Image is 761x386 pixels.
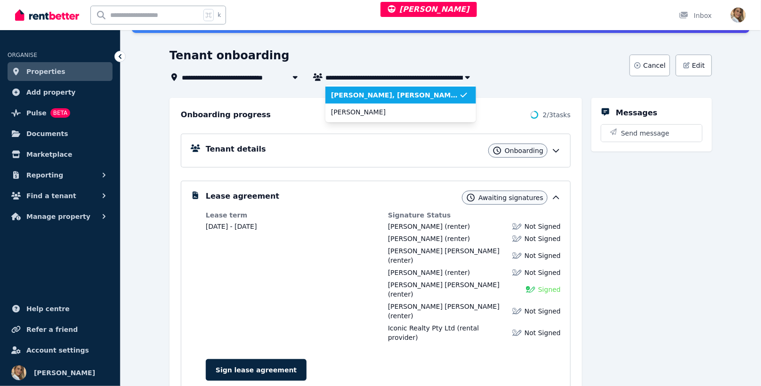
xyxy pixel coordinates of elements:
[388,235,443,242] span: [PERSON_NAME]
[679,11,712,20] div: Inbox
[26,345,89,356] span: Account settings
[388,323,507,342] div: (rental provider)
[388,222,470,231] div: (renter)
[8,341,113,360] a: Account settings
[512,251,522,260] img: Lease not signed
[8,299,113,318] a: Help centre
[206,210,379,220] dt: Lease term
[26,190,76,201] span: Find a tenant
[388,324,455,332] span: Iconic Realty Pty Ltd
[8,124,113,143] a: Documents
[512,222,522,231] img: Lease not signed
[388,268,470,277] div: (renter)
[206,191,279,202] h5: Lease agreement
[8,320,113,339] a: Refer a friend
[525,222,561,231] span: Not Signed
[50,108,70,118] span: BETA
[26,87,76,98] span: Add property
[731,8,746,23] img: Jodie Cartmer
[616,107,657,119] h5: Messages
[692,61,705,70] span: Edit
[512,268,522,277] img: Lease not signed
[525,251,561,260] span: Not Signed
[388,5,470,14] span: [PERSON_NAME]
[8,145,113,164] a: Marketplace
[331,107,459,117] span: [PERSON_NAME]
[206,222,379,231] dd: [DATE] - [DATE]
[8,186,113,205] button: Find a tenant
[505,146,543,155] span: Onboarding
[538,285,561,294] span: Signed
[8,83,113,102] a: Add property
[525,328,561,338] span: Not Signed
[621,129,670,138] span: Send message
[26,303,70,314] span: Help centre
[8,207,113,226] button: Manage property
[26,149,72,160] span: Marketplace
[525,234,561,243] span: Not Signed
[512,306,522,316] img: Lease not signed
[8,104,113,122] a: PulseBETA
[676,55,712,76] button: Edit
[388,302,507,321] div: (renter)
[8,62,113,81] a: Properties
[15,8,79,22] img: RentBetter
[525,306,561,316] span: Not Signed
[34,367,95,378] span: [PERSON_NAME]
[388,246,507,265] div: (renter)
[388,210,561,220] dt: Signature Status
[630,55,670,76] button: Cancel
[388,234,470,243] div: (renter)
[388,223,443,230] span: [PERSON_NAME]
[601,125,702,142] button: Send message
[388,280,520,299] div: (renter)
[218,11,221,19] span: k
[331,90,459,100] span: [PERSON_NAME], [PERSON_NAME], [PERSON_NAME] [PERSON_NAME], [PERSON_NAME], [PERSON_NAME] [PERSON_N...
[26,211,90,222] span: Manage property
[206,144,266,155] h5: Tenant details
[170,48,290,63] h1: Tenant onboarding
[643,61,665,70] span: Cancel
[26,169,63,181] span: Reporting
[181,109,271,121] h2: Onboarding progress
[26,66,65,77] span: Properties
[388,281,500,289] span: [PERSON_NAME] [PERSON_NAME]
[525,268,561,277] span: Not Signed
[526,285,535,294] img: Signed Lease
[26,324,78,335] span: Refer a friend
[388,247,500,255] span: [PERSON_NAME] [PERSON_NAME]
[388,269,443,276] span: [PERSON_NAME]
[206,359,307,381] a: Sign lease agreement
[26,107,47,119] span: Pulse
[543,110,571,120] span: 2 / 3 tasks
[11,365,26,380] img: Jodie Cartmer
[512,234,522,243] img: Lease not signed
[8,166,113,185] button: Reporting
[26,128,68,139] span: Documents
[512,328,522,338] img: Lease not signed
[388,303,500,310] span: [PERSON_NAME] [PERSON_NAME]
[478,193,543,202] span: Awaiting signatures
[8,52,37,58] span: ORGANISE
